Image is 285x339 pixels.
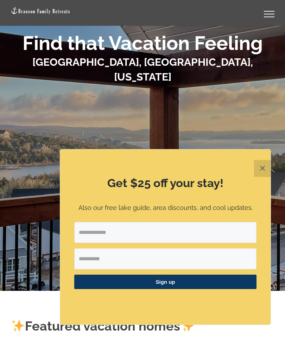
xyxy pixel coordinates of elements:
p: ​ [74,298,256,305]
b: Find that Vacation Feeling [23,32,263,55]
input: First Name [74,248,256,269]
button: Sign up [74,275,256,289]
img: Branson Family Retreats Logo [11,7,70,15]
iframe: Branson Family Retreats - Opens on Book page - Availability/Property Search Widget [90,89,195,207]
strong: Featured vacation homes [11,319,195,333]
h1: [GEOGRAPHIC_DATA], [GEOGRAPHIC_DATA], [US_STATE] [11,55,274,84]
img: ✨ [12,319,24,332]
button: Close [254,160,271,177]
a: Toggle Menu [255,11,283,17]
p: Also our free lake guide, area discounts, and cool updates. [74,203,256,213]
input: Email Address [74,222,256,243]
h2: Get $25 off your stay! [74,175,256,191]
